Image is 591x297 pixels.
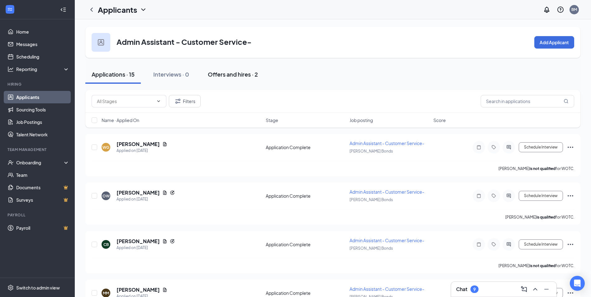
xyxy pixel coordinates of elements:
svg: Document [162,190,167,195]
svg: Tag [490,193,498,198]
svg: Note [475,242,483,247]
svg: Notifications [543,6,550,13]
div: Applied on [DATE] [117,148,167,154]
a: Applicants [16,91,69,103]
h1: Applicants [98,4,137,15]
div: Applications · 15 [92,70,135,78]
a: Home [16,26,69,38]
div: Application Complete [266,144,346,150]
svg: ChevronUp [531,285,539,293]
svg: Note [475,193,483,198]
svg: Tag [490,145,498,150]
svg: Settings [7,285,14,291]
h3: Admin Assistant - Customer Service- [117,36,251,47]
svg: Document [162,287,167,292]
h5: [PERSON_NAME] [117,141,160,148]
span: [PERSON_NAME] Bonds [350,197,393,202]
a: Sourcing Tools [16,103,69,116]
svg: WorkstreamLogo [7,6,13,12]
svg: Reapply [170,190,175,195]
svg: ChevronDown [140,6,147,13]
div: Applied on [DATE] [117,196,175,202]
div: Onboarding [16,159,64,166]
div: Application Complete [266,193,346,199]
input: All Stages [97,98,154,105]
svg: Ellipses [567,241,574,248]
span: Admin Assistant - Customer Service- [350,140,424,146]
svg: ActiveChat [505,242,512,247]
div: OW [102,193,110,199]
h5: [PERSON_NAME] [117,238,160,245]
svg: Tag [490,242,498,247]
a: Scheduling [16,50,69,63]
span: Name · Applied On [102,117,139,123]
a: Talent Network [16,128,69,141]
b: is not qualified [530,166,555,171]
svg: Minimize [543,285,550,293]
span: Admin Assistant - Customer Service- [350,189,424,195]
b: is not qualified [530,263,555,268]
span: Admin Assistant - Customer Service- [350,286,424,292]
svg: UserCheck [7,159,14,166]
div: WG [102,145,109,150]
button: ChevronUp [530,284,540,294]
div: Offers and hires · 2 [208,70,258,78]
div: BM [571,7,577,12]
button: Schedule Interview [519,142,563,152]
input: Search in applications [481,95,574,107]
div: CB [103,242,109,247]
p: [PERSON_NAME] for WOTC. [505,214,574,220]
span: [PERSON_NAME] Bonds [350,149,393,153]
div: Application Complete [266,241,346,247]
h5: [PERSON_NAME] [117,189,160,196]
button: Minimize [541,284,551,294]
div: Hiring [7,82,68,87]
a: Messages [16,38,69,50]
a: Job Postings [16,116,69,128]
svg: Collapse [60,7,66,13]
svg: Note [475,145,483,150]
svg: ChevronLeft [88,6,95,13]
svg: Ellipses [567,144,574,151]
a: DocumentsCrown [16,181,69,194]
svg: ComposeMessage [520,285,528,293]
div: 9 [473,287,476,292]
button: ComposeMessage [519,284,529,294]
b: is qualified [536,215,555,219]
button: Filter Filters [169,95,201,107]
span: Admin Assistant - Customer Service- [350,238,424,243]
div: Reporting [16,66,70,72]
svg: MagnifyingGlass [564,99,569,104]
span: [PERSON_NAME] Bonds [350,246,393,251]
svg: Analysis [7,66,14,72]
div: MM [103,290,109,296]
a: Team [16,169,69,181]
svg: QuestionInfo [557,6,564,13]
span: Score [433,117,446,123]
button: Schedule Interview [519,239,563,249]
svg: ChevronDown [156,99,161,104]
div: Open Intercom Messenger [570,276,585,291]
span: Stage [266,117,278,123]
a: PayrollCrown [16,222,69,234]
p: [PERSON_NAME] for WOTC. [498,263,574,268]
svg: Reapply [170,239,175,244]
svg: Filter [174,97,182,105]
span: Job posting [350,117,373,123]
button: Schedule Interview [519,191,563,201]
div: Application Complete [266,290,346,296]
svg: ActiveChat [505,145,512,150]
h5: [PERSON_NAME] [117,286,160,293]
svg: Document [162,239,167,244]
div: Switch to admin view [16,285,60,291]
p: [PERSON_NAME] for WOTC. [498,166,574,171]
button: Add Applicant [534,36,574,49]
div: Team Management [7,147,68,152]
div: Interviews · 0 [153,70,189,78]
h3: Chat [456,286,467,293]
svg: Document [162,142,167,147]
a: SurveysCrown [16,194,69,206]
svg: Ellipses [567,289,574,297]
img: user icon [98,39,104,45]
